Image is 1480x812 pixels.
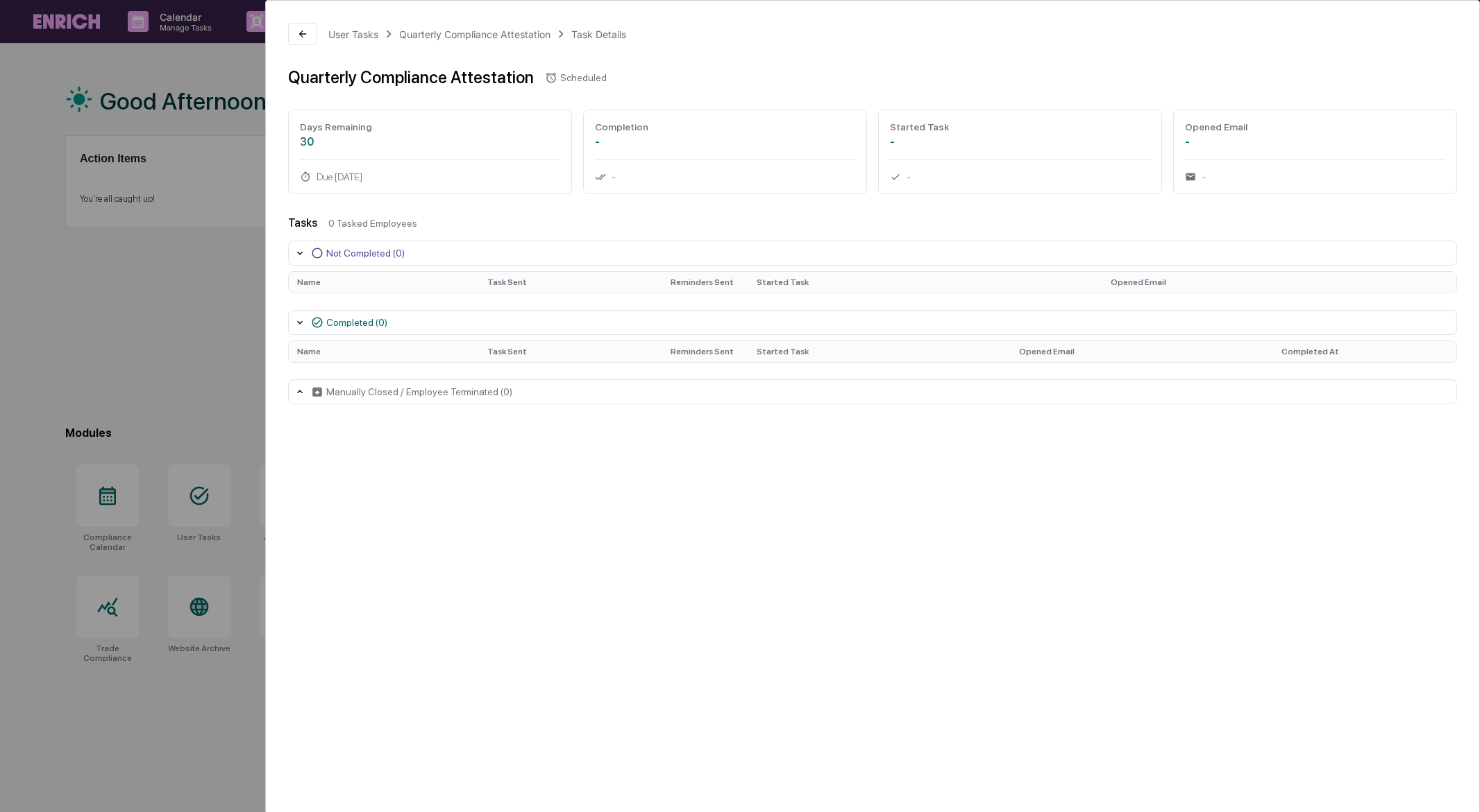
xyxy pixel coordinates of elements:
th: Started Task [748,341,1011,362]
div: - [890,135,1150,148]
th: Task Sent [479,272,662,293]
div: - [595,135,855,148]
th: Reminders Sent [662,341,748,362]
th: Opened Email [1011,341,1273,362]
th: Started Task [748,272,1102,293]
div: Days Remaining [300,121,560,132]
div: - [890,171,1150,182]
div: Manually Closed / Employee Terminated (0) [326,386,512,397]
div: Scheduled [560,72,607,83]
div: - [595,171,855,182]
div: Quarterly Compliance Attestation [399,28,550,40]
div: Started Task [890,121,1150,132]
div: - [1185,135,1445,148]
iframe: Open customer support [1436,766,1473,804]
div: Completion [595,121,855,132]
div: Opened Email [1185,121,1445,132]
th: Name [289,272,479,293]
div: 0 Tasked Employees [328,218,1457,229]
div: - [1185,171,1445,182]
th: Opened Email [1102,272,1456,293]
div: Not Completed (0) [326,248,405,259]
div: Completed (0) [326,317,387,328]
div: Due [DATE] [300,171,560,182]
th: Task Sent [479,341,662,362]
div: Quarterly Compliance Attestation [288,67,534,87]
div: User Tasks [328,28,378,40]
th: Reminders Sent [662,272,748,293]
th: Completed At [1273,341,1456,362]
div: Tasks [288,216,317,230]
div: Task Details [571,28,626,40]
div: 30 [300,135,560,148]
th: Name [289,341,479,362]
